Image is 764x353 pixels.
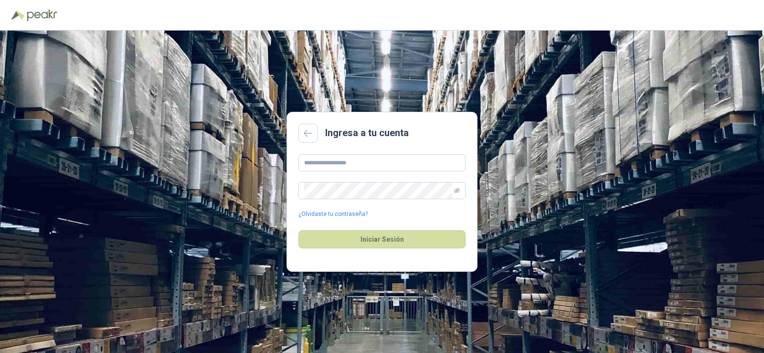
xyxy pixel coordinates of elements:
h2: Ingresa a tu cuenta [325,126,409,140]
a: ¿Olvidaste tu contraseña? [298,210,368,219]
button: Iniciar Sesión [298,230,466,248]
img: Logo [11,11,25,20]
span: eye-invisible [454,188,460,193]
img: Peakr [27,10,57,21]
